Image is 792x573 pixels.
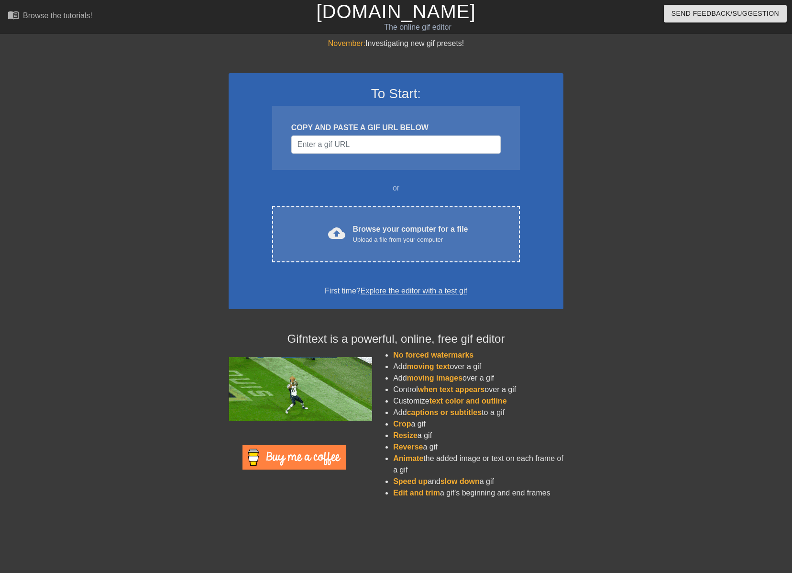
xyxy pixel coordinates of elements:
[241,285,551,297] div: First time?
[229,38,563,49] div: Investigating new gif presets!
[393,395,563,407] li: Customize
[393,453,563,476] li: the added image or text on each frame of a gif
[23,11,92,20] div: Browse the tutorials!
[393,384,563,395] li: Control over a gif
[269,22,567,33] div: The online gif editor
[393,407,563,418] li: Add to a gif
[671,8,779,20] span: Send Feedback/Suggestion
[407,374,462,382] span: moving images
[253,182,539,194] div: or
[393,489,440,497] span: Edit and trim
[328,39,365,47] span: November:
[291,122,501,134] div: COPY AND PASTE A GIF URL BELOW
[664,5,787,22] button: Send Feedback/Suggestion
[393,431,418,439] span: Resize
[241,86,551,102] h3: To Start:
[393,477,428,485] span: Speed up
[361,287,467,295] a: Explore the editor with a test gif
[393,476,563,487] li: and a gif
[242,445,346,470] img: Buy Me A Coffee
[328,225,345,242] span: cloud_upload
[407,362,450,371] span: moving text
[353,224,468,245] div: Browse your computer for a file
[229,332,563,346] h4: Gifntext is a powerful, online, free gif editor
[393,420,411,428] span: Crop
[393,487,563,499] li: a gif's beginning and end frames
[8,9,92,24] a: Browse the tutorials!
[393,372,563,384] li: Add over a gif
[316,1,475,22] a: [DOMAIN_NAME]
[393,418,563,430] li: a gif
[291,135,501,154] input: Username
[393,351,473,359] span: No forced watermarks
[229,357,372,421] img: football_small.gif
[393,430,563,441] li: a gif
[393,361,563,372] li: Add over a gif
[8,9,19,21] span: menu_book
[440,477,480,485] span: slow down
[393,441,563,453] li: a gif
[407,408,482,416] span: captions or subtitles
[353,235,468,245] div: Upload a file from your computer
[393,443,423,451] span: Reverse
[429,397,507,405] span: text color and outline
[393,454,423,462] span: Animate
[418,385,485,393] span: when text appears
